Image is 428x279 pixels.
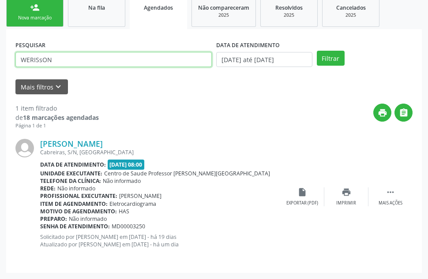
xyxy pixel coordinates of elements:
div: 2025 [329,12,373,19]
label: PESQUISAR [15,38,45,52]
div: Imprimir [336,200,356,206]
i: print [342,187,351,197]
span: Centro de Saude Professor [PERSON_NAME][GEOGRAPHIC_DATA] [104,170,270,177]
b: Preparo: [40,215,67,223]
input: Nome, CNS [15,52,212,67]
b: Item de agendamento: [40,200,108,208]
p: Solicitado por [PERSON_NAME] em [DATE] - há 19 dias Atualizado por [PERSON_NAME] em [DATE] - há u... [40,233,280,248]
span: [DATE] 08:00 [108,160,145,170]
button: Filtrar [317,51,345,66]
a: [PERSON_NAME] [40,139,103,149]
div: Mais ações [379,200,402,206]
div: Nova marcação [13,15,57,21]
i: print [378,108,387,118]
span: Cancelados [336,4,366,11]
i:  [386,187,395,197]
span: Não compareceram [198,4,249,11]
span: Não informado [57,185,95,192]
b: Profissional executante: [40,192,117,200]
span: Na fila [88,4,105,11]
button: print [373,104,391,122]
span: Eletrocardiograma [109,200,156,208]
i:  [399,108,409,118]
span: Resolvidos [275,4,303,11]
div: Exportar (PDF) [286,200,318,206]
i: insert_drive_file [297,187,307,197]
div: 2025 [267,12,311,19]
span: MD00003250 [112,223,145,230]
b: Telefone da clínica: [40,177,101,185]
button:  [394,104,413,122]
img: img [15,139,34,157]
b: Data de atendimento: [40,161,106,168]
span: Não informado [69,215,107,223]
div: 1 item filtrado [15,104,99,113]
b: Motivo de agendamento: [40,208,117,215]
div: person_add [30,3,40,12]
input: Selecione um intervalo [216,52,312,67]
b: Senha de atendimento: [40,223,110,230]
span: Agendados [144,4,173,11]
div: Cabreiras, S/N, [GEOGRAPHIC_DATA] [40,149,280,156]
b: Unidade executante: [40,170,102,177]
strong: 18 marcações agendadas [23,113,99,122]
span: HAS [119,208,129,215]
div: Página 1 de 1 [15,122,99,130]
b: Rede: [40,185,56,192]
span: [PERSON_NAME] [119,192,161,200]
button: Mais filtroskeyboard_arrow_down [15,79,68,95]
label: DATA DE ATENDIMENTO [216,38,280,52]
span: Não informado [103,177,141,185]
div: 2025 [198,12,249,19]
i: keyboard_arrow_down [53,82,63,92]
div: de [15,113,99,122]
